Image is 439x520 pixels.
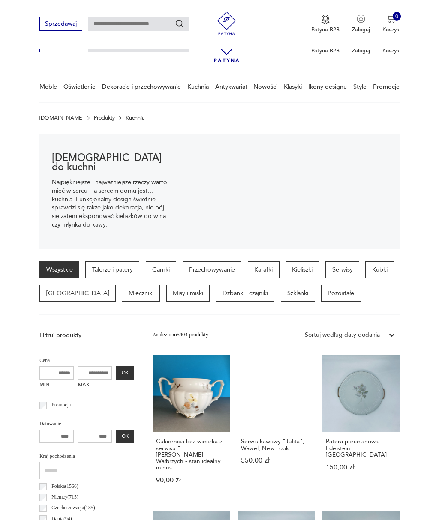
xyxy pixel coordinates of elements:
[305,331,380,339] div: Sortuj według daty dodania
[51,493,78,502] p: Niemcy ( 715 )
[311,26,340,33] p: Patyna B2B
[156,477,226,484] p: 90,00 zł
[321,15,330,24] img: Ikona medalu
[248,261,280,278] a: Karafki
[284,72,302,102] a: Klasyki
[39,420,134,428] p: Datowanie
[322,355,400,499] a: Patera porcelanowa Edelstein BavariaPatera porcelanowa Edelstein [GEOGRAPHIC_DATA]150,00 zł
[352,15,370,33] button: Zaloguj
[102,72,181,102] a: Dekoracje i przechowywanie
[122,285,160,302] a: Mleczniki
[183,134,400,249] img: b2f6bfe4a34d2e674d92badc23dc4074.jpg
[311,15,340,33] button: Patyna B2B
[321,285,361,302] a: Pozostałe
[39,331,134,340] p: Filtruj produkty
[241,457,311,464] p: 550,00 zł
[393,12,401,21] div: 0
[116,430,134,443] button: OK
[39,380,74,391] label: MIN
[39,452,134,461] p: Kraj pochodzenia
[39,72,57,102] a: Meble
[51,504,95,512] p: Czechosłowacja ( 185 )
[85,261,139,278] a: Talerze i patery
[238,355,315,499] a: Serwis kawowy "Julita", Wawel, New LookSerwis kawowy "Julita", Wawel, New Look550,00 zł
[325,261,359,278] a: Serwisy
[153,331,208,339] div: Znaleziono 5404 produkty
[52,154,171,172] h1: [DEMOGRAPHIC_DATA] do kuchni
[311,47,340,54] p: Patyna B2B
[51,401,71,409] p: Promocja
[183,261,242,278] a: Przechowywanie
[175,19,184,28] button: Szukaj
[39,115,83,121] a: [DOMAIN_NAME]
[281,285,315,302] a: Szklanki
[382,26,400,33] p: Koszyk
[51,482,78,491] p: Polska ( 1566 )
[308,72,347,102] a: Ikony designu
[39,17,82,31] button: Sprzedawaj
[253,72,277,102] a: Nowości
[153,355,230,499] a: Cukiernica bez wieczka z serwisu "Maria Teresa" Wałbrzych - stan idealny minusCukiernica bez wiec...
[387,15,395,23] img: Ikona koszyka
[94,115,115,121] a: Produkty
[215,72,247,102] a: Antykwariat
[116,366,134,380] button: OK
[326,464,396,471] p: 150,00 zł
[156,438,226,471] h3: Cukiernica bez wieczka z serwisu "[PERSON_NAME]" Wałbrzych - stan idealny minus
[286,261,319,278] a: Kieliszki
[352,26,370,33] p: Zaloguj
[166,285,210,302] a: Misy i miski
[241,438,311,451] h3: Serwis kawowy "Julita", Wawel, New Look
[39,285,116,302] a: [GEOGRAPHIC_DATA]
[52,178,171,229] p: Najpiękniejsze i najważniejsze rzeczy warto mieć w sercu – a sercem domu jest…kuchnia. Funkcjonal...
[212,12,241,35] img: Patyna - sklep z meblami i dekoracjami vintage
[353,72,367,102] a: Style
[126,115,145,121] p: Kuchnia
[216,285,275,302] a: Dzbanki i czajniki
[382,47,400,54] p: Koszyk
[146,261,177,278] a: Garnki
[39,261,79,278] a: Wszystkie
[357,15,365,23] img: Ikonka użytkownika
[382,15,400,33] button: 0Koszyk
[39,22,82,27] a: Sprzedawaj
[365,261,394,278] a: Kubki
[373,72,400,102] a: Promocje
[187,72,209,102] a: Kuchnia
[352,47,370,54] p: Zaloguj
[39,356,134,365] p: Cena
[311,15,340,33] a: Ikona medaluPatyna B2B
[326,438,396,458] h3: Patera porcelanowa Edelstein [GEOGRAPHIC_DATA]
[78,380,112,391] label: MAX
[63,72,96,102] a: Oświetlenie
